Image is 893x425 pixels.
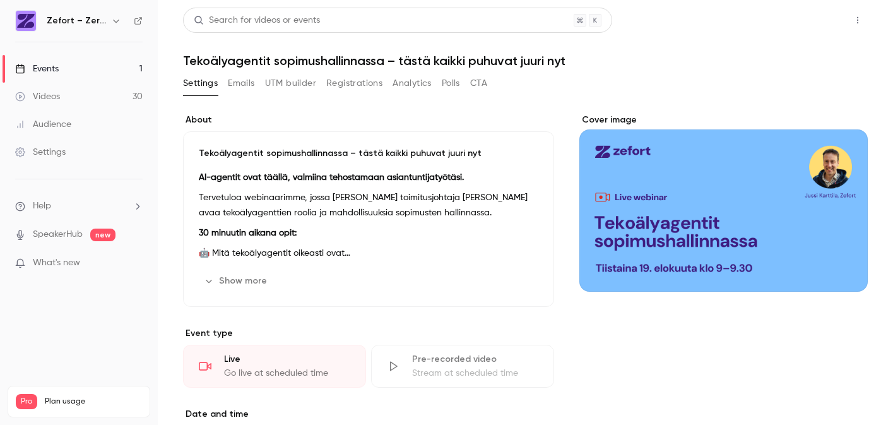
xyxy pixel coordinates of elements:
label: Date and time [183,408,554,421]
iframe: Noticeable Trigger [127,258,143,269]
span: Help [33,200,51,213]
span: new [90,229,115,241]
span: Pro [16,394,37,409]
span: What's new [33,256,80,270]
span: Plan usage [45,397,142,407]
div: Pre-recorded video [412,353,538,366]
a: SpeakerHub [33,228,83,241]
div: Live [224,353,350,366]
label: About [183,114,554,126]
button: Registrations [326,73,382,93]
p: Tervetuloa webinaarimme, jossa [PERSON_NAME] toimitusjohtaja [PERSON_NAME] avaa tekoälyagenttien ... [199,190,538,220]
button: UTM builder [265,73,316,93]
p: Event type [183,327,554,340]
div: Go live at scheduled time [224,367,350,380]
h1: Tekoälyagentit sopimushallinnassa – tästä kaikki puhuvat juuri nyt [183,53,868,68]
div: LiveGo live at scheduled time [183,345,366,388]
button: Settings [183,73,218,93]
p: Tekoälyagentit sopimushallinnassa – tästä kaikki puhuvat juuri nyt [199,147,538,160]
img: Zefort – Zero-Effort Contract Management [16,11,36,31]
button: Analytics [393,73,432,93]
strong: AI-agentit ovat täällä, valmiina tehostamaan asiantuntijatyötäsi. [199,173,464,182]
strong: 30 minuutin aikana opit: [199,229,297,237]
div: Audience [15,118,71,131]
section: Cover image [579,114,868,292]
label: Cover image [579,114,868,126]
h6: Zefort – Zero-Effort Contract Management [47,15,106,27]
button: Show more [199,271,275,291]
div: Events [15,63,59,75]
div: Settings [15,146,66,159]
div: Pre-recorded videoStream at scheduled time [371,345,554,388]
p: 🤖 Mitä tekoälyagentit oikeasti ovat [199,246,538,261]
button: Emails [228,73,254,93]
div: Search for videos or events [194,14,320,27]
div: Videos [15,90,60,103]
div: Stream at scheduled time [412,367,538,380]
button: CTA [470,73,487,93]
button: Polls [442,73,460,93]
li: help-dropdown-opener [15,200,143,213]
button: Share [788,8,837,33]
